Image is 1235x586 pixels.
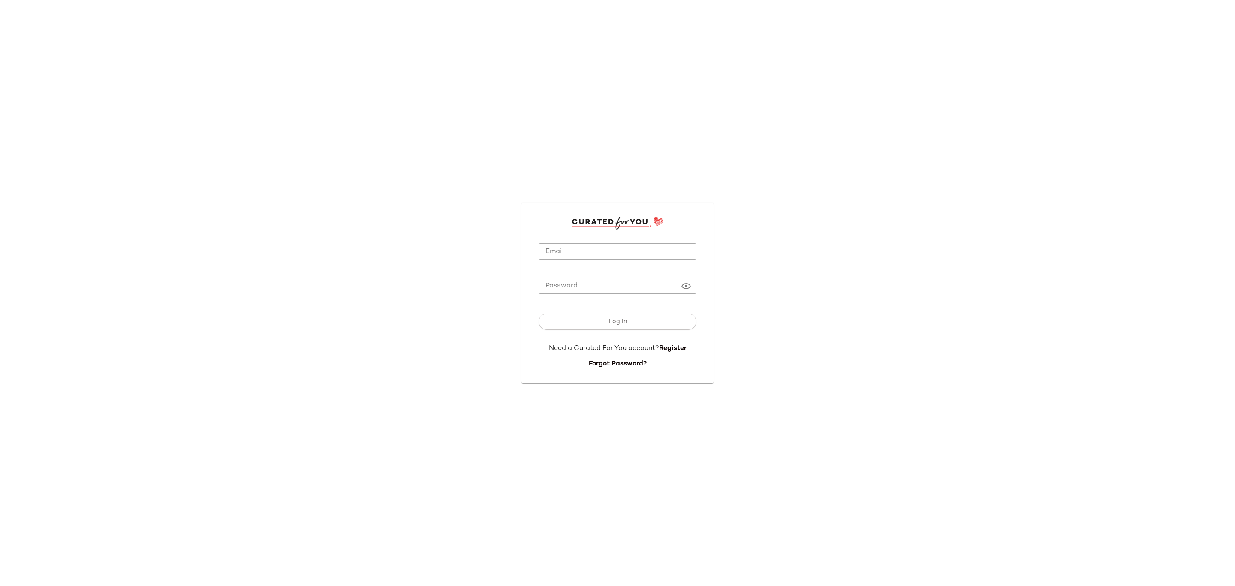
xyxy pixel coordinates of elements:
[539,314,696,330] button: Log In
[572,217,664,230] img: cfy_login_logo.DGdB1djN.svg
[549,345,659,352] span: Need a Curated For You account?
[659,345,687,352] a: Register
[589,360,647,368] a: Forgot Password?
[608,318,627,325] span: Log In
